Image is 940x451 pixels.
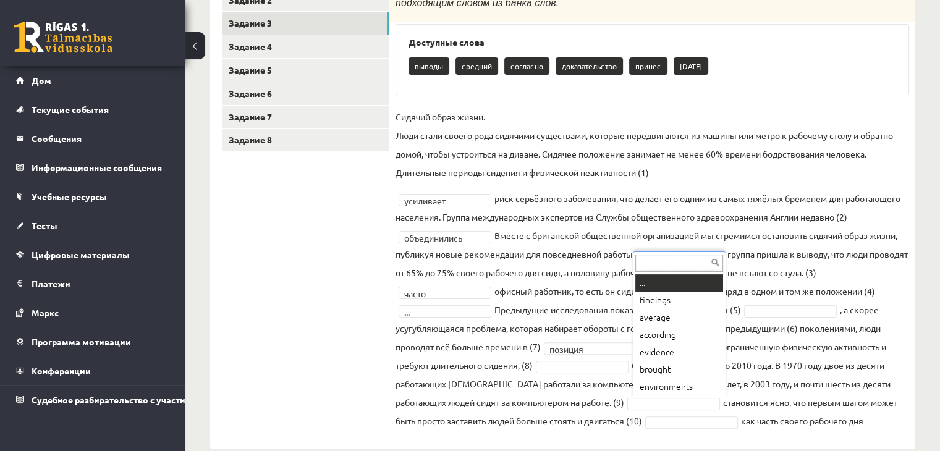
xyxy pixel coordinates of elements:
div: environments [635,378,723,395]
div: according [635,326,723,344]
div: average [635,309,723,326]
div: findings [635,292,723,309]
div: brought [635,361,723,378]
div: ... [635,274,723,292]
div: evidence [635,344,723,361]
